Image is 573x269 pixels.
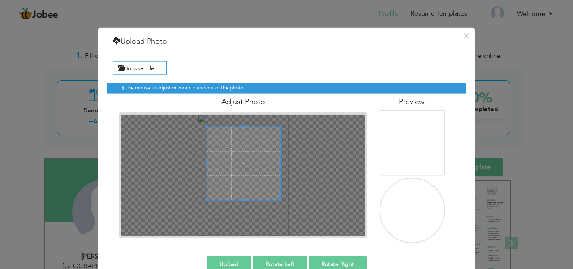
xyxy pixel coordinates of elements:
[125,85,449,90] h6: Use mouse to adjust or zoom in and out of the photo.
[459,29,473,42] button: ×
[380,97,443,106] h4: Preview
[372,99,454,209] img: 942174e7-94e9-41cd-bad7-696c7c5782a5
[113,61,167,74] label: Browse File ...
[113,36,167,47] h4: Upload Photo
[119,97,367,106] h4: Adjust Photo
